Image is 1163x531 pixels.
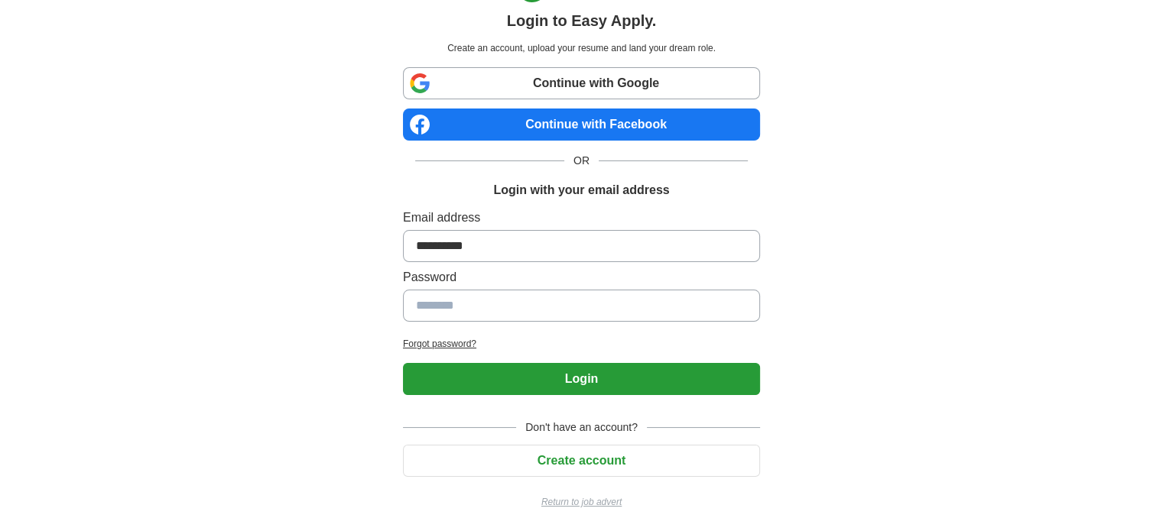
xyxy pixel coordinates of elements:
[403,337,760,351] a: Forgot password?
[403,495,760,509] a: Return to job advert
[403,67,760,99] a: Continue with Google
[403,209,760,227] label: Email address
[406,41,757,55] p: Create an account, upload your resume and land your dream role.
[564,153,599,169] span: OR
[516,419,647,435] span: Don't have an account?
[507,9,657,32] h1: Login to Easy Apply.
[403,108,760,141] a: Continue with Facebook
[403,268,760,287] label: Password
[403,445,760,477] button: Create account
[493,181,669,199] h1: Login with your email address
[403,363,760,395] button: Login
[403,454,760,467] a: Create account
